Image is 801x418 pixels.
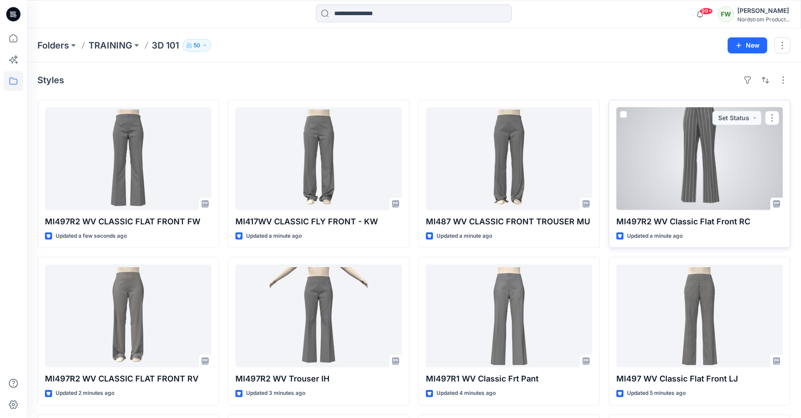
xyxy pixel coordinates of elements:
[737,16,790,23] div: Nordstrom Product...
[182,39,211,52] button: 50
[627,231,683,241] p: Updated a minute ago
[700,8,713,15] span: 99+
[56,389,114,398] p: Updated 2 minutes ago
[616,373,783,385] p: MI497 WV Classic Flat Front LJ
[235,215,402,228] p: MI417WV CLASSIC FLY FRONT - KW
[616,215,783,228] p: MI497R2 WV Classic Flat Front RC
[616,107,783,210] a: MI497R2 WV Classic Flat Front RC
[56,231,127,241] p: Updated a few seconds ago
[45,215,211,228] p: MI497R2 WV CLASSIC FLAT FRONT FW
[426,264,592,367] a: MI497R1 WV Classic Frt Pant
[235,373,402,385] p: MI497R2 WV Trouser IH
[728,37,767,53] button: New
[437,231,492,241] p: Updated a minute ago
[45,264,211,367] a: MI497R2 WV CLASSIC FLAT FRONT RV
[235,264,402,367] a: MI497R2 WV Trouser IH
[426,215,592,228] p: MI487 WV CLASSIC FRONT TROUSER MU
[152,39,179,52] p: 3D 101
[426,373,592,385] p: MI497R1 WV Classic Frt Pant
[45,107,211,210] a: MI497R2 WV CLASSIC FLAT FRONT FW
[437,389,496,398] p: Updated 4 minutes ago
[45,373,211,385] p: MI497R2 WV CLASSIC FLAT FRONT RV
[194,41,200,50] p: 50
[718,6,734,22] div: FW
[37,39,69,52] a: Folders
[627,389,686,398] p: Updated 5 minutes ago
[616,264,783,367] a: MI497 WV Classic Flat Front LJ
[246,231,302,241] p: Updated a minute ago
[246,389,305,398] p: Updated 3 minutes ago
[426,107,592,210] a: MI487 WV CLASSIC FRONT TROUSER MU
[89,39,132,52] a: TRAINING
[37,75,64,85] h4: Styles
[737,5,790,16] div: [PERSON_NAME]
[235,107,402,210] a: MI417WV CLASSIC FLY FRONT - KW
